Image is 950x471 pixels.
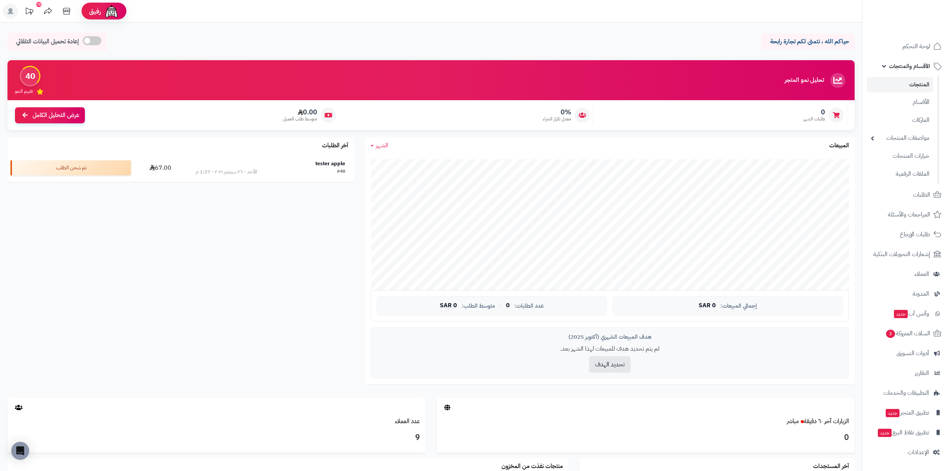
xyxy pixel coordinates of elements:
span: عرض التحليل الكامل [33,111,79,120]
span: تطبيق نقاط البيع [877,427,929,438]
td: 67.00 [134,154,187,182]
span: متوسط الطلب: [462,303,495,309]
a: العملاء [867,265,946,283]
a: الشهر [371,141,388,150]
a: مواصفات المنتجات [867,130,933,146]
a: الزيارات آخر ٦٠ دقيقةمباشر [787,417,849,426]
button: تحديد الهدف [589,356,631,373]
span: لوحة التحكم [902,41,930,52]
a: عدد العملاء [395,417,420,426]
span: الأقسام والمنتجات [889,61,930,71]
span: جديد [886,409,900,417]
a: وآتس آبجديد [867,305,946,323]
div: تم شحن الطلب [10,160,131,175]
small: مباشر [787,417,799,426]
a: الإعدادات [867,443,946,461]
span: 0 [506,302,510,309]
span: الشهر [376,141,388,150]
h3: آخر المستجدات [813,463,849,470]
span: التطبيقات والخدمات [883,388,929,398]
span: إشعارات التحويلات البنكية [873,249,930,259]
a: الملفات الرقمية [867,166,933,182]
h3: منتجات نفذت من المخزون [502,463,563,470]
a: تطبيق نقاط البيعجديد [867,424,946,441]
span: 0.00 [283,108,317,116]
span: رفيق [89,7,101,16]
strong: tester apple [315,160,345,167]
a: المراجعات والأسئلة [867,206,946,224]
div: Open Intercom Messenger [11,442,29,460]
span: السلات المتروكة [885,328,930,339]
span: متوسط طلب العميل [283,116,317,122]
a: لوحة التحكم [867,37,946,55]
span: التقارير [915,368,929,378]
span: تطبيق المتجر [885,407,929,418]
a: طلبات الإرجاع [867,225,946,243]
a: خيارات المنتجات [867,148,933,164]
span: الطلبات [913,190,930,200]
span: المراجعات والأسئلة [888,209,930,220]
a: المدونة [867,285,946,303]
span: 0 SAR [699,302,716,309]
span: أدوات التسويق [897,348,929,358]
h3: المبيعات [829,142,849,149]
span: 0% [543,108,571,116]
span: | [500,303,502,308]
span: جديد [894,310,908,318]
a: تطبيق المتجرجديد [867,404,946,422]
div: 10 [36,2,42,7]
a: التطبيقات والخدمات [867,384,946,402]
a: إشعارات التحويلات البنكية [867,245,946,263]
span: 3 [886,329,895,338]
span: 0 SAR [440,302,457,309]
div: هدف المبيعات الشهري (أكتوبر 2025) [377,333,843,341]
div: #48 [337,168,345,176]
a: الأقسام [867,94,933,110]
h3: تحليل نمو المتجر [785,77,824,84]
span: طلبات الإرجاع [900,229,930,240]
h3: آخر الطلبات [322,142,348,149]
span: إعادة تحميل البيانات التلقائي [16,37,79,46]
img: logo-2.png [899,18,943,34]
a: الماركات [867,112,933,128]
a: المنتجات [867,77,933,92]
a: الطلبات [867,186,946,204]
span: 0 [803,108,825,116]
a: تحديثات المنصة [20,4,39,21]
span: طلبات الشهر [803,116,825,122]
h3: 9 [13,431,420,444]
span: تقييم النمو [15,88,33,95]
span: عدد الطلبات: [514,303,544,309]
img: ai-face.png [104,4,119,19]
p: حياكم الله ، نتمنى لكم تجارة رابحة [767,37,849,46]
span: المدونة [913,289,929,299]
span: الإعدادات [908,447,929,458]
span: معدل تكرار الشراء [543,116,571,122]
a: السلات المتروكة3 [867,324,946,342]
span: وآتس آب [893,308,929,319]
div: الأحد - ٢٦ سبتمبر ٢٠٢١ - 1:37 م [196,168,257,176]
a: عرض التحليل الكامل [15,107,85,123]
span: إجمالي المبيعات: [720,303,757,309]
a: أدوات التسويق [867,344,946,362]
h3: 0 [442,431,849,444]
a: التقارير [867,364,946,382]
p: لم يتم تحديد هدف للمبيعات لهذا الشهر بعد. [377,345,843,353]
span: العملاء [914,269,929,279]
span: جديد [878,429,892,437]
